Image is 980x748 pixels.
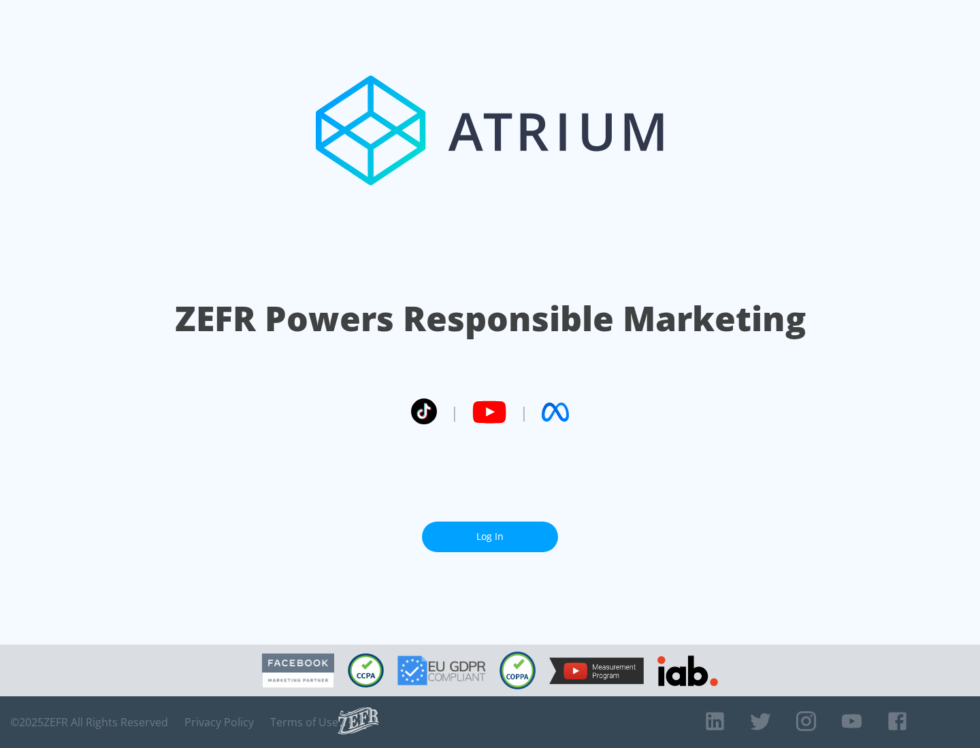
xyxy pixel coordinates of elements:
a: Log In [422,522,558,552]
img: COPPA Compliant [500,651,536,690]
img: YouTube Measurement Program [549,658,644,684]
span: | [520,402,528,422]
a: Privacy Policy [184,715,254,729]
span: © 2025 ZEFR All Rights Reserved [10,715,168,729]
a: Terms of Use [270,715,338,729]
img: IAB [657,656,718,686]
span: | [451,402,459,422]
img: CCPA Compliant [348,653,384,687]
h1: ZEFR Powers Responsible Marketing [175,295,806,342]
img: Facebook Marketing Partner [262,653,334,688]
img: GDPR Compliant [397,656,486,685]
